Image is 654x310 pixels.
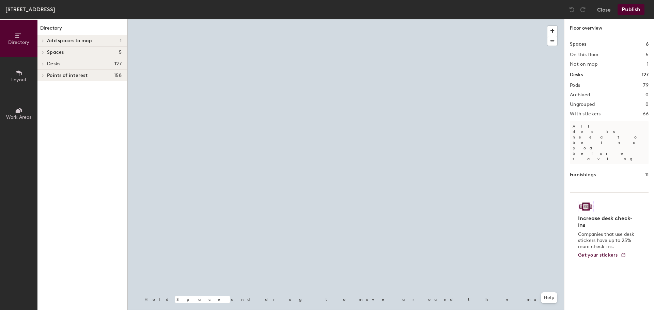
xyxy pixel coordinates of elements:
[11,77,27,83] span: Layout
[570,71,583,79] h1: Desks
[119,50,122,55] span: 5
[642,71,649,79] h1: 127
[47,73,88,78] span: Points of interest
[37,25,127,35] h1: Directory
[578,215,636,229] h4: Increase desk check-ins
[570,111,601,117] h2: With stickers
[564,19,654,35] h1: Floor overview
[578,252,618,258] span: Get your stickers
[47,38,92,44] span: Add spaces to map
[645,92,649,98] h2: 0
[646,52,649,58] h2: 5
[114,61,122,67] span: 127
[570,52,599,58] h2: On this floor
[570,92,590,98] h2: Archived
[120,38,122,44] span: 1
[570,62,597,67] h2: Not on map
[6,114,31,120] span: Work Areas
[579,6,586,13] img: Redo
[618,4,644,15] button: Publish
[578,201,594,212] img: Sticker logo
[570,83,580,88] h2: Pods
[570,121,649,164] p: All desks need to be in a pod before saving
[47,50,64,55] span: Spaces
[570,40,586,48] h1: Spaces
[643,83,649,88] h2: 79
[541,292,557,303] button: Help
[578,252,626,258] a: Get your stickers
[578,231,636,250] p: Companies that use desk stickers have up to 25% more check-ins.
[47,61,60,67] span: Desks
[597,4,611,15] button: Close
[646,40,649,48] h1: 6
[645,102,649,107] h2: 0
[5,5,55,14] div: [STREET_ADDRESS]
[647,62,649,67] h2: 1
[643,111,649,117] h2: 66
[570,102,595,107] h2: Ungrouped
[645,171,649,179] h1: 11
[114,73,122,78] span: 158
[569,6,575,13] img: Undo
[8,39,29,45] span: Directory
[570,171,596,179] h1: Furnishings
